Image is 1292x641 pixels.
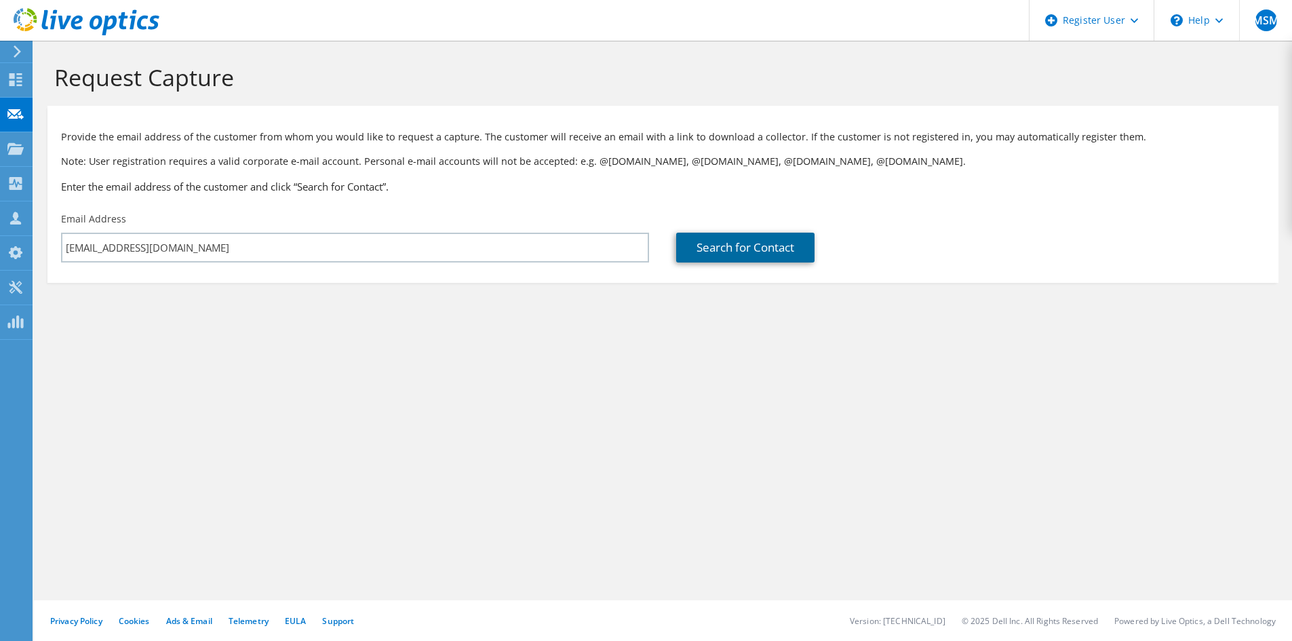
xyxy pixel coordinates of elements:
a: EULA [285,615,306,627]
li: © 2025 Dell Inc. All Rights Reserved [962,615,1098,627]
p: Note: User registration requires a valid corporate e-mail account. Personal e-mail accounts will ... [61,154,1265,169]
li: Version: [TECHNICAL_ID] [850,615,945,627]
li: Powered by Live Optics, a Dell Technology [1114,615,1276,627]
p: Provide the email address of the customer from whom you would like to request a capture. The cust... [61,130,1265,144]
svg: \n [1171,14,1183,26]
label: Email Address [61,212,126,226]
a: Support [322,615,354,627]
a: Privacy Policy [50,615,102,627]
a: Search for Contact [676,233,815,263]
h1: Request Capture [54,63,1265,92]
h3: Enter the email address of the customer and click “Search for Contact”. [61,179,1265,194]
span: MSM [1255,9,1277,31]
a: Ads & Email [166,615,212,627]
a: Cookies [119,615,150,627]
a: Telemetry [229,615,269,627]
